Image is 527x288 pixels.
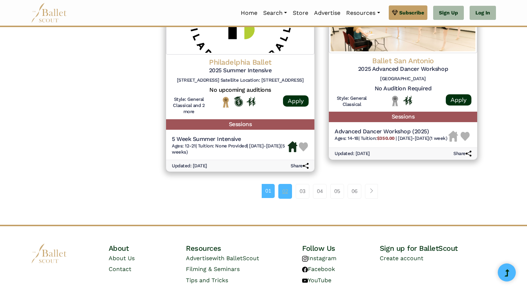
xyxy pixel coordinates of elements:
a: Sign Up [433,6,464,20]
h5: 2025 Summer Intensive [172,67,309,74]
a: 01 [262,184,275,198]
span: Tuition: [361,136,396,141]
h6: | | [335,136,447,142]
h6: [GEOGRAPHIC_DATA] [335,76,471,82]
a: 06 [348,184,361,198]
h4: About [109,244,186,253]
h6: [STREET_ADDRESS] Satellite Location: [STREET_ADDRESS] [172,77,309,83]
h6: Updated: [DATE] [172,163,207,169]
h5: Sessions [329,112,477,122]
h4: Follow Us [302,244,380,253]
span: Tuition: None Provided [198,143,247,149]
h4: Ballet San Antonio [335,56,471,65]
img: logo [31,244,67,263]
img: National [221,96,230,108]
h5: 2025 Advanced Dancer Workshop [335,65,471,73]
a: 02 [278,184,292,198]
span: [DATE]-[DATE] (5 weeks) [172,143,285,155]
h5: 5 Week Summer Intensive [172,136,288,143]
img: instagram logo [302,256,308,262]
h4: Resources [186,244,302,253]
a: Home [238,5,260,21]
span: with BalletScout [212,255,259,262]
b: $350.00 [377,136,395,141]
img: Housing Unavailable [448,131,458,142]
img: In Person [403,96,412,105]
h6: Updated: [DATE] [335,151,370,157]
a: Apply [446,94,471,106]
h6: Share [453,151,471,157]
img: In Person [247,97,256,106]
img: Heart [461,132,470,141]
span: Ages: 12-21 [172,143,196,149]
a: Subscribe [389,5,427,20]
h5: Sessions [166,119,314,130]
h5: Advanced Dancer Workshop (2025) [335,128,447,136]
a: Facebook [302,266,335,272]
a: Contact [109,266,131,272]
a: YouTube [302,277,331,284]
img: youtube logo [302,278,308,284]
h6: Share [291,163,309,169]
a: Resources [343,5,383,21]
a: 04 [313,184,327,198]
img: gem.svg [392,9,398,17]
a: Store [290,5,311,21]
a: Log In [470,6,496,20]
a: Create account [380,255,423,262]
span: Subscribe [399,9,424,17]
a: 03 [296,184,309,198]
a: Advertisewith BalletScout [186,255,259,262]
a: Tips and Tricks [186,277,228,284]
nav: Page navigation example [262,184,382,198]
h6: | | [172,143,288,155]
a: About Us [109,255,135,262]
span: [DATE]-[DATE] (1 week) [398,136,447,141]
a: Search [260,5,290,21]
img: Offers Scholarship [234,96,243,107]
h5: No Audition Required [335,85,471,93]
a: Advertise [311,5,343,21]
h4: Sign up for BalletScout [380,244,496,253]
a: Filming & Seminars [186,266,240,272]
img: Local [391,95,400,107]
span: Ages: 14-18 [335,136,358,141]
h6: Style: General Classical [335,95,369,108]
a: Instagram [302,255,336,262]
img: Heart [299,142,308,151]
a: Apply [283,95,309,107]
h5: No upcoming auditions [172,86,309,94]
h6: Style: General Classical and 2 more [172,96,206,115]
img: Housing Available [288,141,297,152]
a: 05 [330,184,344,198]
h4: Philadelphia Ballet [172,57,309,67]
img: facebook logo [302,267,308,272]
